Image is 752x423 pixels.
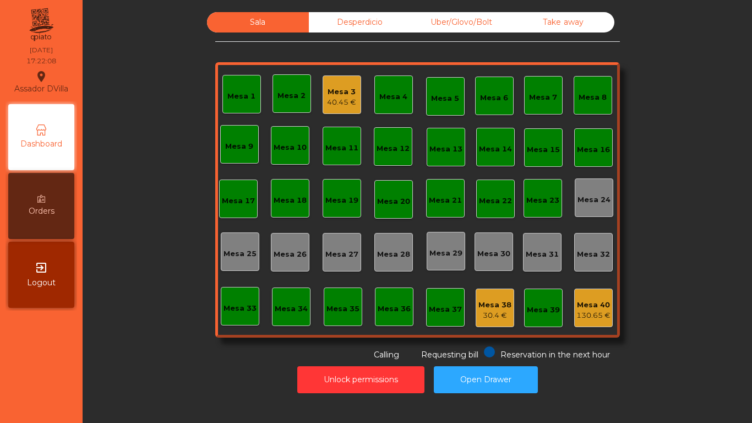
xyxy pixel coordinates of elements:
[527,305,560,316] div: Mesa 39
[327,97,356,108] div: 40.45 €
[326,303,359,314] div: Mesa 35
[378,303,411,314] div: Mesa 36
[222,196,255,207] div: Mesa 17
[225,141,253,152] div: Mesa 9
[30,45,53,55] div: [DATE]
[479,196,512,207] div: Mesa 22
[377,196,410,207] div: Mesa 20
[579,92,607,103] div: Mesa 8
[479,144,512,155] div: Mesa 14
[480,93,508,104] div: Mesa 6
[377,249,410,260] div: Mesa 28
[35,261,48,274] i: exit_to_app
[29,205,55,217] span: Orders
[577,194,611,205] div: Mesa 24
[421,350,478,360] span: Requesting bill
[429,195,462,206] div: Mesa 21
[577,249,610,260] div: Mesa 32
[224,248,257,259] div: Mesa 25
[274,249,307,260] div: Mesa 26
[429,144,462,155] div: Mesa 13
[478,300,511,311] div: Mesa 38
[500,350,610,360] span: Reservation in the next hour
[275,303,308,314] div: Mesa 34
[429,304,462,315] div: Mesa 37
[277,90,306,101] div: Mesa 2
[297,366,424,393] button: Unlock permissions
[20,138,62,150] span: Dashboard
[224,303,257,314] div: Mesa 33
[377,143,410,154] div: Mesa 12
[477,248,510,259] div: Mesa 30
[274,195,307,206] div: Mesa 18
[374,350,399,360] span: Calling
[26,56,56,66] div: 17:22:08
[325,195,358,206] div: Mesa 19
[529,92,557,103] div: Mesa 7
[14,68,68,96] div: Assador DVilla
[207,12,309,32] div: Sala
[27,277,56,289] span: Logout
[576,300,611,311] div: Mesa 40
[431,93,459,104] div: Mesa 5
[379,91,407,102] div: Mesa 4
[526,249,559,260] div: Mesa 31
[429,248,462,259] div: Mesa 29
[325,143,358,154] div: Mesa 11
[527,144,560,155] div: Mesa 15
[274,142,307,153] div: Mesa 10
[434,366,538,393] button: Open Drawer
[411,12,513,32] div: Uber/Glovo/Bolt
[513,12,614,32] div: Take away
[478,310,511,321] div: 30.4 €
[526,195,559,206] div: Mesa 23
[577,144,610,155] div: Mesa 16
[325,249,358,260] div: Mesa 27
[309,12,411,32] div: Desperdicio
[227,91,255,102] div: Mesa 1
[327,86,356,97] div: Mesa 3
[35,70,48,83] i: location_on
[28,6,55,44] img: qpiato
[576,310,611,321] div: 130.65 €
